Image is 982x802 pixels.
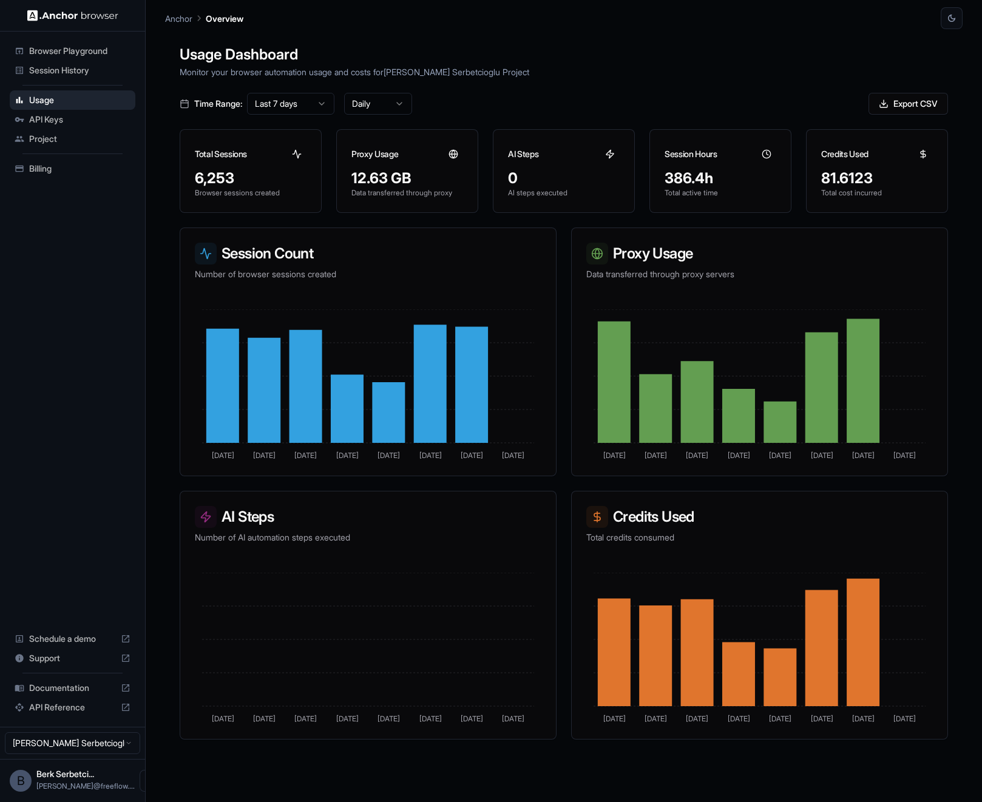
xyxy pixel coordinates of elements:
[603,714,626,723] tspan: [DATE]
[461,451,483,460] tspan: [DATE]
[165,12,192,25] p: Anchor
[10,61,135,80] div: Session History
[821,169,933,188] div: 81.6123
[419,451,442,460] tspan: [DATE]
[893,451,916,460] tspan: [DATE]
[351,169,463,188] div: 12.63 GB
[194,98,242,110] span: Time Range:
[29,64,130,76] span: Session History
[29,94,130,106] span: Usage
[869,93,948,115] button: Export CSV
[10,159,135,178] div: Billing
[29,633,116,645] span: Schedule a demo
[212,714,234,723] tspan: [DATE]
[852,451,875,460] tspan: [DATE]
[603,451,626,460] tspan: [DATE]
[195,148,247,160] h3: Total Sessions
[665,169,776,188] div: 386.4h
[195,531,541,544] p: Number of AI automation steps executed
[195,268,541,280] p: Number of browser sessions created
[27,10,118,21] img: Anchor Logo
[508,148,538,160] h3: AI Steps
[253,714,276,723] tspan: [DATE]
[206,12,243,25] p: Overview
[586,243,933,265] h3: Proxy Usage
[10,110,135,129] div: API Keys
[10,629,135,649] div: Schedule a demo
[10,41,135,61] div: Browser Playground
[686,714,708,723] tspan: [DATE]
[140,770,161,792] button: Open menu
[769,451,791,460] tspan: [DATE]
[728,451,750,460] tspan: [DATE]
[29,701,116,713] span: API Reference
[769,714,791,723] tspan: [DATE]
[351,148,398,160] h3: Proxy Usage
[10,649,135,668] div: Support
[29,163,130,175] span: Billing
[336,451,359,460] tspan: [DATE]
[36,781,135,790] span: berk@freeflow.dev
[195,243,541,265] h3: Session Count
[502,451,524,460] tspan: [DATE]
[811,714,833,723] tspan: [DATE]
[378,714,400,723] tspan: [DATE]
[253,451,276,460] tspan: [DATE]
[195,169,306,188] div: 6,253
[212,451,234,460] tspan: [DATE]
[419,714,442,723] tspan: [DATE]
[29,45,130,57] span: Browser Playground
[811,451,833,460] tspan: [DATE]
[180,44,948,66] h1: Usage Dashboard
[10,90,135,110] div: Usage
[508,169,620,188] div: 0
[378,451,400,460] tspan: [DATE]
[294,714,317,723] tspan: [DATE]
[10,698,135,717] div: API Reference
[195,506,541,528] h3: AI Steps
[29,133,130,145] span: Project
[10,129,135,149] div: Project
[10,770,32,792] div: B
[645,714,667,723] tspan: [DATE]
[893,714,916,723] tspan: [DATE]
[686,451,708,460] tspan: [DATE]
[195,188,306,198] p: Browser sessions created
[29,652,116,664] span: Support
[508,188,620,198] p: AI steps executed
[821,188,933,198] p: Total cost incurred
[586,506,933,528] h3: Credits Used
[502,714,524,723] tspan: [DATE]
[586,268,933,280] p: Data transferred through proxy servers
[294,451,317,460] tspan: [DATE]
[645,451,667,460] tspan: [DATE]
[36,769,94,779] span: Berk Serbetcioglu
[180,66,948,78] p: Monitor your browser automation usage and costs for [PERSON_NAME] Serbetcioglu Project
[461,714,483,723] tspan: [DATE]
[29,113,130,126] span: API Keys
[586,531,933,544] p: Total credits consumed
[665,188,776,198] p: Total active time
[351,188,463,198] p: Data transferred through proxy
[165,12,243,25] nav: breadcrumb
[29,682,116,694] span: Documentation
[821,148,869,160] h3: Credits Used
[728,714,750,723] tspan: [DATE]
[336,714,359,723] tspan: [DATE]
[852,714,875,723] tspan: [DATE]
[10,678,135,698] div: Documentation
[665,148,717,160] h3: Session Hours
